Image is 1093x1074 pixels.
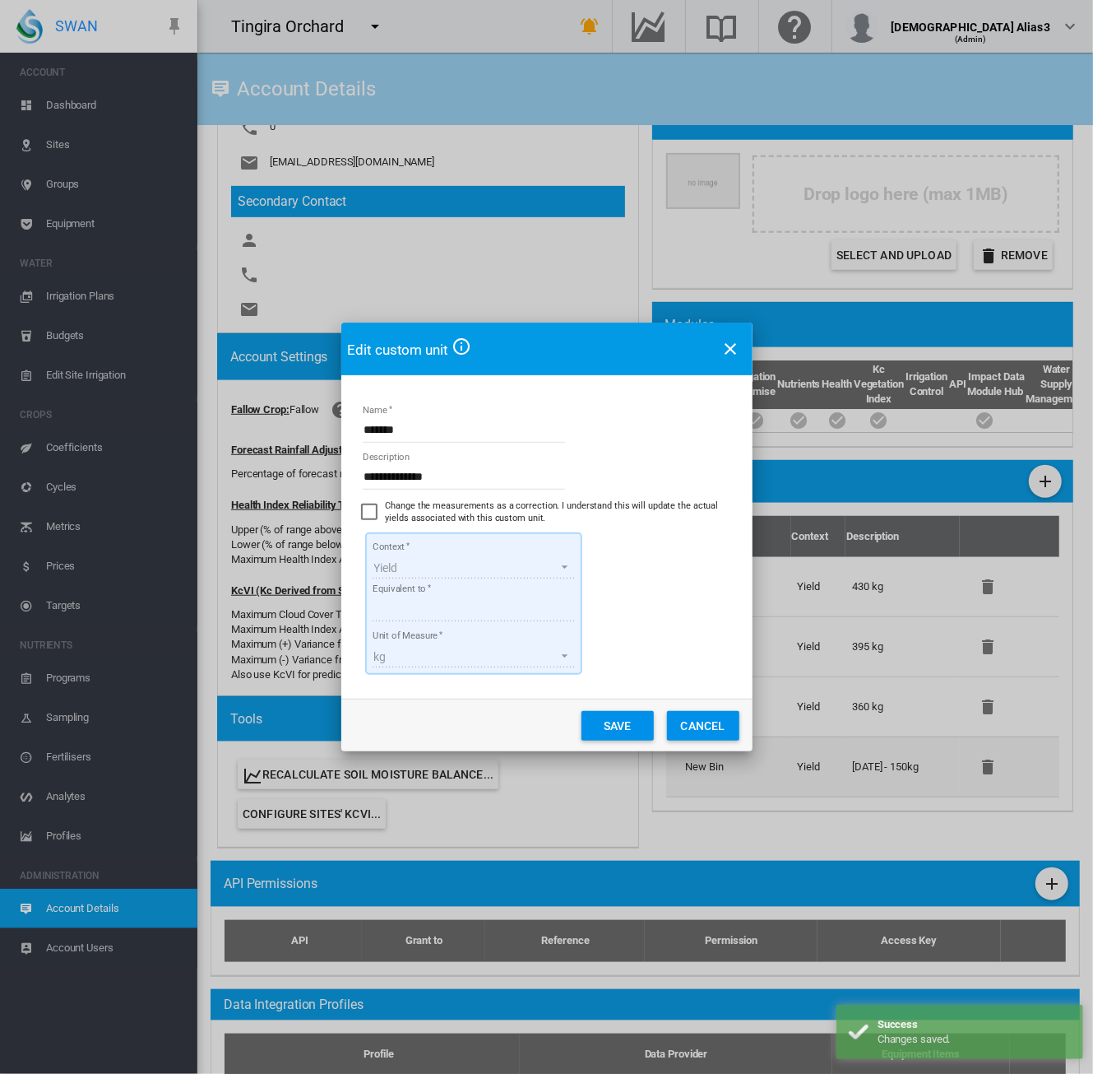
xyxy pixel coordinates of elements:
[721,339,741,359] md-icon: icon-close
[581,711,654,741] button: Save
[348,337,710,360] span: Edit custom unit
[373,644,575,667] md-select: Unit of Measure: kg
[667,711,739,741] button: Cancel
[836,1005,1083,1059] div: Success Changes saved.
[374,650,387,663] div: kg
[715,332,748,365] button: icon-close
[341,323,753,752] md-dialog: Name Description ...
[361,500,733,525] md-checkbox: Change the measurements as a correction. I understand this will update the actual yields associat...
[386,500,733,525] div: Change the measurements as a correction. I understand this will update the actual yields associat...
[373,555,575,579] md-select: Context: Yield
[878,1032,1071,1047] div: Changes saved.
[452,337,471,356] md-icon: Create custom units of measure tailored to your company, e.g. Box = 17 kg
[878,1017,1071,1032] div: Success
[374,561,398,574] div: Yield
